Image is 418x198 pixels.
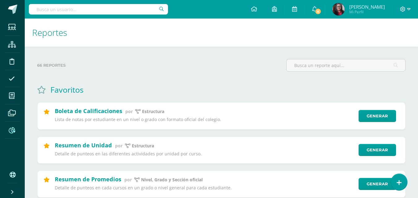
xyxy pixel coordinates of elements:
span: Mi Perfil [349,9,385,15]
input: Busca un usuario... [29,4,168,15]
span: 6 [315,8,321,15]
img: 4f1d20c8bafb3cbeaa424ebc61ec86ed.png [332,3,345,15]
label: 66 reportes [37,59,281,72]
p: Detalle de punteos en cada cursos en un grado o nivel general para cada estudiante. [55,185,355,191]
h2: Boleta de Calificaciones [55,107,122,115]
span: por [115,143,123,149]
a: Generar [359,178,396,190]
p: estructura [132,143,154,149]
h2: Resumen de Unidad [55,141,112,149]
p: Detalle de punteos en las diferentes actividades por unidad por curso. [55,151,355,157]
span: [PERSON_NAME] [349,4,385,10]
input: Busca un reporte aquí... [287,59,405,71]
a: Generar [359,144,396,156]
h1: Favoritos [50,84,84,95]
p: Nivel, Grado y Sección oficial [141,177,203,183]
h2: Resumen de Promedios [55,175,121,183]
a: Generar [359,110,396,122]
span: por [124,177,132,183]
span: Reportes [32,27,67,38]
p: estructura [142,109,164,114]
p: Lista de notas por estudiante en un nivel o grado con formato oficial del colegio. [55,117,355,122]
span: por [125,108,133,114]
